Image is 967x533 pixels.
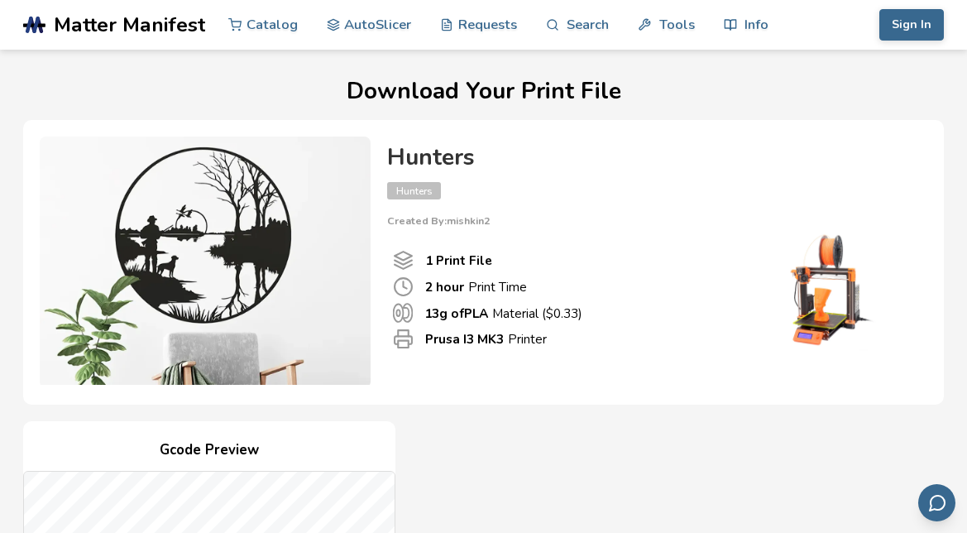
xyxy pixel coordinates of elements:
[393,303,413,323] span: Material Used
[879,9,944,41] button: Sign In
[424,305,488,322] b: 13 g of PLA
[23,438,395,463] h4: Gcode Preview
[745,227,911,351] img: Printer
[387,182,441,199] span: Hunters
[425,330,547,348] p: Printer
[40,137,371,385] img: Product
[918,484,955,521] button: Send feedback via email
[393,276,414,297] span: Print Time
[425,252,492,269] b: 1 Print File
[387,215,911,227] p: Created By: mishkin2
[54,13,205,36] span: Matter Manifest
[393,329,414,349] span: Printer
[23,79,944,104] h1: Download Your Print File
[425,330,504,348] b: Prusa I3 MK3
[387,145,911,170] h4: Hunters
[425,278,527,295] p: Print Time
[393,250,414,271] span: Number Of Print files
[425,278,464,295] b: 2 hour
[424,305,582,322] p: Material ($ 0.33 )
